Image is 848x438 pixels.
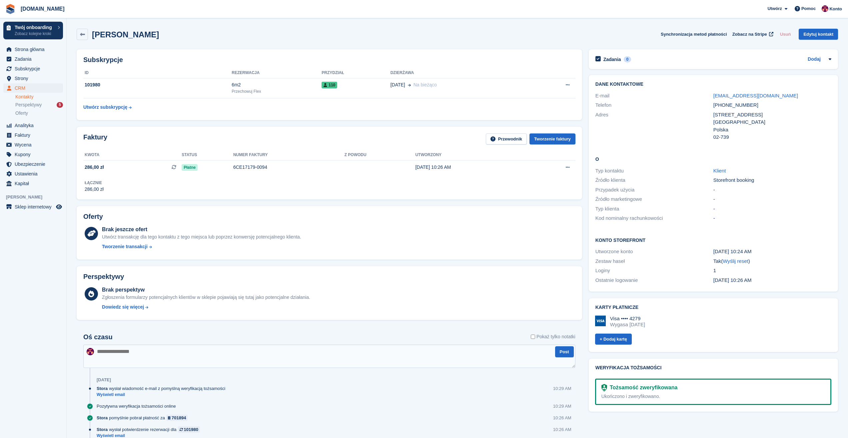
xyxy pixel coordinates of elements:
div: Dowiedz się więcej [102,304,144,311]
div: Storefront booking [713,176,831,184]
div: 10:29 AM [553,403,571,409]
div: [DATE] 10:24 AM [713,248,831,256]
h2: Subskrypcje [83,56,575,64]
h2: Zadania [603,56,621,62]
a: Dodaj [808,56,821,63]
a: menu [3,121,63,130]
div: 1 [713,267,831,275]
a: Tworzenie faktury [529,133,575,144]
div: Pozytywna weryfikacja tożsamości online [97,403,179,409]
div: Źródło klienta [595,176,713,184]
p: Twój onboarding [15,25,54,30]
span: Pomoc [801,5,816,12]
img: logo Visa [595,316,606,326]
span: CRM [15,83,55,93]
div: Zestaw haseł [595,258,713,265]
span: Stora [97,426,108,433]
div: Utwórz subskrypcję [83,104,127,111]
input: Pokaż tylko notatki [531,333,535,340]
div: wysłał wiadomość e-mail z pomyślną weryfikacją tożsamości [97,385,229,392]
span: Ubezpieczenie [15,159,55,169]
img: stora-icon-8386f47178a22dfd0bd8f6a31ec36ba5ce8667c1dd55bd0f319d3a0aa187defe.svg [5,4,15,14]
div: - [713,214,831,222]
a: [EMAIL_ADDRESS][DOMAIN_NAME] [713,93,798,98]
a: + Dodaj kartę [595,334,632,345]
p: Zobacz kolejne kroki [15,31,54,37]
a: Wyświetl email [97,392,229,398]
span: Zadania [15,54,55,64]
a: Dowiedz się więcej [102,304,310,311]
a: Podgląd sklepu [55,203,63,211]
a: Edytuj kontakt [799,29,838,40]
label: Pokaż tylko notatki [531,333,575,340]
div: [DATE] 10:26 AM [415,164,530,171]
a: menu [3,202,63,211]
span: 286,00 zł [85,164,104,171]
span: Faktury [15,130,55,140]
div: Visa •••• 4279 [610,316,645,322]
span: Analityka [15,121,55,130]
h2: Karty płatnicze [595,305,831,310]
a: 101980 [178,426,200,433]
th: Utworzony [415,150,530,160]
div: [STREET_ADDRESS] [713,111,831,119]
div: Typ kontaktu [595,167,713,175]
a: menu [3,159,63,169]
a: Utwórz subskrypcję [83,101,132,113]
div: 6CE17179-0094 [233,164,345,171]
div: Brak perspektyw [102,286,310,294]
img: Weryfikacja tożsamości gotowa [601,384,607,391]
div: Ukończono i zweryfikowano. [601,393,825,400]
span: Ustawienia [15,169,55,178]
div: Brak jeszcze ofert [102,226,301,234]
span: Zobacz na Stripe [732,31,767,38]
a: Oferty [15,110,63,117]
div: Przechowuj Flex [232,88,322,94]
a: Klient [713,168,726,173]
div: 5 [57,102,63,108]
h2: Perspektywy [83,273,124,281]
th: Rezerwacja [232,68,322,78]
time: 2025-08-17 08:26:41 UTC [713,277,752,283]
div: Utwórz transakcję dla tego kontaktu z tego miejsca lub poprzez konwersję potencjalnego klienta. [102,234,301,241]
h2: Oferty [83,213,103,221]
img: Mateusz Kacwin [87,348,94,355]
th: Przydział [322,68,390,78]
h2: Oś czasu [83,333,113,341]
a: menu [3,150,63,159]
a: Twój onboarding Zobacz kolejne kroki [3,22,63,39]
span: Sklep internetowy [15,202,55,211]
img: Mateusz Kacwin [822,5,828,12]
div: - [713,205,831,213]
th: Status [182,150,233,160]
div: 02-739 [713,133,831,141]
button: Synchronizacja metod płatności [661,29,727,40]
span: Płatne [182,164,198,171]
button: Usuń [777,29,794,40]
th: Numer faktury [233,150,345,160]
div: [GEOGRAPHIC_DATA] [713,118,831,126]
a: Przewodnik [486,133,527,144]
div: Tworzenie transakcji [102,243,148,250]
div: 0 [624,56,631,62]
span: Subskrypcje [15,64,55,73]
div: 101980 [184,426,198,433]
div: [DATE] [97,377,111,383]
a: menu [3,45,63,54]
a: menu [3,83,63,93]
span: Strony [15,74,55,83]
th: ID [83,68,232,78]
a: menu [3,140,63,149]
span: Stora [97,415,108,421]
th: Z powodu [345,150,416,160]
a: [DOMAIN_NAME] [18,3,67,14]
span: [PERSON_NAME] [6,194,66,200]
div: Ostatnie logowanie [595,277,713,284]
span: Strona główna [15,45,55,54]
div: Utworzone konto [595,248,713,256]
div: 10:29 AM [553,385,571,392]
div: E-mail [595,92,713,100]
div: Typ klienta [595,205,713,213]
span: Perspektywy [15,102,42,108]
a: menu [3,169,63,178]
